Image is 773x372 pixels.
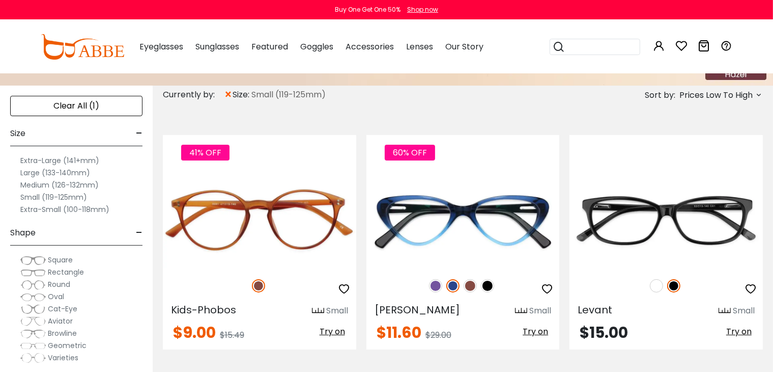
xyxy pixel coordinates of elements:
span: Sunglasses [195,41,239,52]
span: Varieties [48,353,78,363]
img: size ruler [719,307,731,315]
span: Aviator [48,316,73,326]
span: - [136,121,142,146]
div: Shop now [407,5,438,14]
span: size: [233,89,251,101]
img: Purple [429,279,442,293]
span: $29.00 [425,329,451,341]
label: Medium (126-132mm) [20,179,99,191]
img: Black [481,279,494,293]
label: Extra-Large (141+mm) [20,154,99,167]
div: Small [733,305,755,317]
label: Extra-Small (100-118mm) [20,203,109,216]
div: Small [326,305,348,317]
div: Buy One Get One 50% [335,5,400,14]
span: Browline [48,328,77,338]
span: Kids-Phobos [171,303,236,317]
div: Currently by: [163,86,224,104]
img: size ruler [312,307,324,315]
span: $15.00 [580,322,628,343]
span: $15.49 [220,329,244,341]
span: Try on [726,326,752,337]
span: $9.00 [173,322,216,343]
span: Lenses [406,41,433,52]
img: Rectangle.png [20,268,46,278]
img: Square.png [20,255,46,265]
div: Small [529,305,551,317]
span: Featured [251,41,288,52]
span: Try on [320,326,345,337]
img: Blue Hannah - Acetate ,Universal Bridge Fit [366,172,560,269]
span: Prices Low To High [679,86,753,104]
a: Shop now [402,5,438,14]
img: Round.png [20,280,46,290]
span: [PERSON_NAME] [375,303,460,317]
label: Small (119-125mm) [20,191,87,203]
span: Our Story [445,41,483,52]
img: Oval.png [20,292,46,302]
img: Browline.png [20,329,46,339]
img: Varieties.png [20,353,46,363]
img: Brown [464,279,477,293]
img: Aviator.png [20,316,46,327]
button: Try on [520,325,551,338]
div: Clear All (1) [10,96,142,116]
span: Cat-Eye [48,304,77,314]
span: Rectangle [48,267,84,277]
span: 60% OFF [385,145,435,161]
span: 41% OFF [181,145,230,161]
span: Size [10,121,25,146]
span: - [136,221,142,245]
span: Eyeglasses [139,41,183,52]
span: Geometric [48,340,87,351]
img: Cat-Eye.png [20,304,46,314]
span: Levant [578,303,612,317]
label: Large (133-140mm) [20,167,90,179]
img: Black Levant - Acetate ,Spring Hinges [569,172,763,269]
img: Brown Kids-Phobos - TR ,Light Weight [163,172,356,269]
span: $11.60 [377,322,421,343]
span: Try on [523,326,548,337]
img: White [650,279,663,293]
img: abbeglasses.com [41,34,124,60]
img: Black [667,279,680,293]
img: Blue [446,279,460,293]
span: Small (119-125mm) [251,89,326,101]
span: Goggles [300,41,333,52]
span: Square [48,255,73,265]
button: Try on [317,325,348,338]
button: Try on [723,325,755,338]
span: × [224,86,233,104]
span: Sort by: [645,89,675,101]
img: size ruler [515,307,527,315]
span: Accessories [346,41,394,52]
span: Round [48,279,70,289]
span: Oval [48,291,64,302]
img: Brown [252,279,265,293]
img: Geometric.png [20,341,46,351]
span: Shape [10,221,36,245]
